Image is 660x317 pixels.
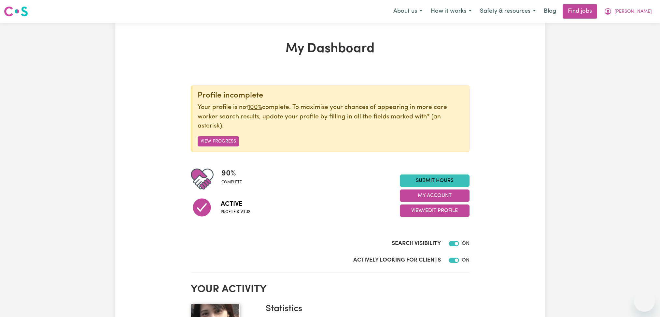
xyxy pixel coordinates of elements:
p: Your profile is not complete. To maximise your chances of appearing in more care worker search re... [198,103,464,131]
img: Careseekers logo [4,6,28,17]
label: Actively Looking for Clients [353,256,441,264]
a: Careseekers logo [4,4,28,19]
button: My Account [400,189,470,202]
button: How it works [427,5,476,18]
span: ON [462,241,470,246]
u: 100% [248,104,262,111]
button: View/Edit Profile [400,204,470,217]
h1: My Dashboard [191,41,470,57]
span: [PERSON_NAME] [614,8,652,15]
a: Submit Hours [400,174,470,187]
a: Blog [540,4,560,19]
button: Safety & resources [476,5,540,18]
span: 90 % [221,168,242,179]
h2: Your activity [191,283,470,296]
div: Profile completeness: 90% [221,168,247,190]
a: Find jobs [563,4,597,19]
h3: Statistics [266,304,464,315]
label: Search Visibility [392,239,441,248]
span: complete [221,179,242,185]
span: ON [462,258,470,263]
span: Active [221,199,250,209]
iframe: Button to launch messaging window [634,291,655,312]
button: About us [389,5,427,18]
button: My Account [600,5,656,18]
div: Profile incomplete [198,91,464,100]
span: Profile status [221,209,250,215]
button: View Progress [198,136,239,146]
